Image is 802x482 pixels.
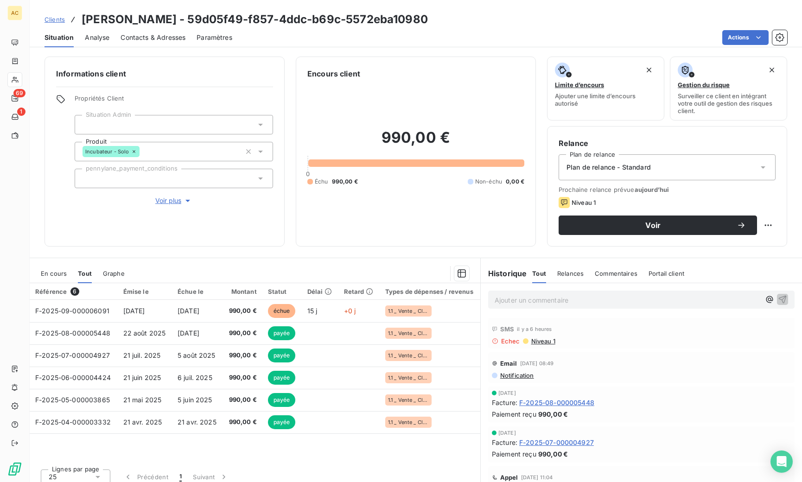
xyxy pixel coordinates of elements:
span: Paiement reçu [492,449,536,459]
span: 990,00 € [228,351,256,360]
h2: 990,00 € [307,128,524,156]
span: 0,00 € [506,178,524,186]
span: Limite d’encours [555,81,604,89]
div: Montant [228,288,256,295]
span: [DATE] 11:04 [521,475,553,480]
span: Tout [78,270,92,277]
span: +0 j [344,307,356,315]
button: Limite d’encoursAjouter une limite d’encours autorisé [547,57,664,120]
span: 21 juin 2025 [123,374,161,381]
span: 22 août 2025 [123,329,166,337]
span: Relances [557,270,584,277]
input: Ajouter une valeur [83,174,90,183]
span: Appel [500,474,518,481]
span: 990,00 € [228,395,256,405]
h6: Encours client [307,68,360,79]
span: Clients [45,16,65,23]
div: Référence [35,287,112,296]
input: Ajouter une valeur [140,147,147,156]
span: 0 [306,170,310,178]
div: Types de dépenses / revenus [385,288,475,295]
span: Incubateur - Solo [85,149,129,154]
span: 21 juil. 2025 [123,351,161,359]
span: Paiement reçu [492,409,536,419]
input: Ajouter une valeur [83,120,90,129]
span: [DATE] [178,307,199,315]
a: Clients [45,15,65,24]
span: Voir plus [155,196,192,205]
span: F-2025-08-000005448 [35,329,110,337]
span: Propriétés Client [75,95,273,108]
span: Échu [315,178,328,186]
span: 990,00 € [538,409,568,419]
span: [DATE] [178,329,199,337]
span: 1.1 _ Vente _ Clients [388,419,429,425]
div: Échue le [178,288,217,295]
span: payée [268,393,296,407]
span: 990,00 € [228,306,256,316]
span: Notification [499,372,534,379]
div: Retard [344,288,374,295]
span: 21 avr. 2025 [123,418,162,426]
span: F-2025-09-000006091 [35,307,109,315]
span: Tout [532,270,546,277]
span: Facture : [492,398,517,407]
span: 15 j [307,307,318,315]
span: Facture : [492,438,517,447]
span: F-2025-05-000003865 [35,396,110,404]
h6: Relance [559,138,776,149]
span: F-2025-07-000004927 [35,351,110,359]
span: 990,00 € [228,418,256,427]
span: Ajouter une limite d’encours autorisé [555,92,656,107]
span: [DATE] [498,390,516,396]
span: 1 [17,108,25,116]
span: Echec [501,337,520,345]
span: payée [268,371,296,385]
span: Surveiller ce client en intégrant votre outil de gestion des risques client. [678,92,779,114]
span: Portail client [649,270,684,277]
span: Analyse [85,33,109,42]
h3: [PERSON_NAME] - 59d05f49-f857-4ddc-b69c-5572eba10980 [82,11,428,28]
span: F-2025-07-000004927 [519,438,594,447]
span: Voir [570,222,737,229]
span: 990,00 € [228,329,256,338]
span: 990,00 € [538,449,568,459]
span: F-2025-06-000004424 [35,374,111,381]
span: payée [268,326,296,340]
span: aujourd’hui [635,186,669,193]
span: Non-échu [475,178,502,186]
span: 990,00 € [228,373,256,382]
span: En cours [41,270,67,277]
span: Commentaires [595,270,637,277]
span: 69 [13,89,25,97]
button: Voir plus [75,196,273,206]
span: 990,00 € [332,178,358,186]
span: Prochaine relance prévue [559,186,776,193]
span: 6 juil. 2025 [178,374,212,381]
span: F-2025-04-000003332 [35,418,111,426]
span: Contacts & Adresses [121,33,185,42]
span: payée [268,349,296,362]
span: Plan de relance - Standard [566,163,651,172]
span: 1.1 _ Vente _ Clients [388,353,429,358]
span: [DATE] 08:49 [520,361,554,366]
span: 6 [70,287,79,296]
h6: Historique [481,268,527,279]
span: SMS [500,325,514,333]
span: Niveau 1 [572,199,596,206]
img: Logo LeanPay [7,462,22,476]
div: Statut [268,288,296,295]
span: 21 avr. 2025 [178,418,216,426]
span: Paramètres [197,33,232,42]
span: 1.1 _ Vente _ Clients [388,308,429,314]
span: échue [268,304,296,318]
button: Voir [559,216,757,235]
span: 1.1 _ Vente _ Clients [388,397,429,403]
span: 1.1 _ Vente _ Clients [388,330,429,336]
span: 5 août 2025 [178,351,216,359]
span: Graphe [103,270,125,277]
span: 1.1 _ Vente _ Clients [388,375,429,381]
span: F-2025-08-000005448 [519,398,594,407]
span: 21 mai 2025 [123,396,162,404]
h6: Informations client [56,68,273,79]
